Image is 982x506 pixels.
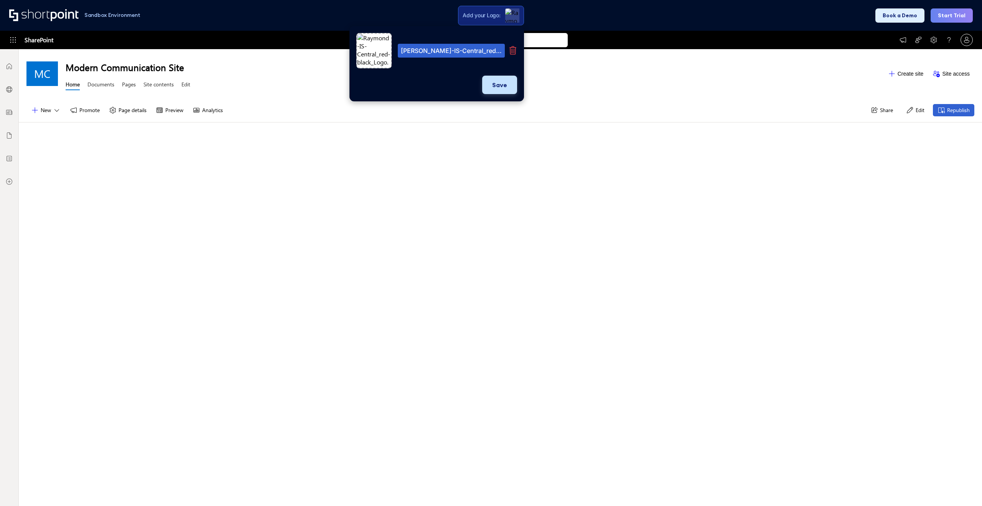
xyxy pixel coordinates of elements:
[143,81,174,90] a: Site contents
[875,8,924,23] button: Book a Demo
[357,34,391,68] img: Raymond-IS-Central_red-black_Logo.png
[866,104,898,116] button: Share
[84,13,140,17] h1: Sandbox Environment
[87,81,114,90] a: Documents
[25,31,53,49] span: SharePoint
[188,104,227,116] button: Analytics
[505,8,519,23] img: Raymond-IS-Central_red-black_Logo.png
[104,104,151,116] button: Page details
[933,104,974,116] button: Republish
[181,81,190,90] a: Edit
[398,44,505,58] div: [PERSON_NAME]-IS-Central_red-black_Logo.png
[944,469,982,506] iframe: Chat Widget
[65,104,104,116] button: Promote
[26,104,65,116] button: New
[66,61,883,73] h1: Modern Communication Site
[509,46,516,55] img: Delete logo
[931,8,973,23] button: Start Trial
[901,104,929,116] button: Edit
[482,76,517,94] button: Save
[34,68,50,80] span: MC
[151,104,188,116] button: Preview
[883,68,928,80] button: Create site
[463,12,500,19] span: Add your Logo:
[66,81,80,90] a: Home
[928,68,974,80] button: Site access
[122,81,136,90] a: Pages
